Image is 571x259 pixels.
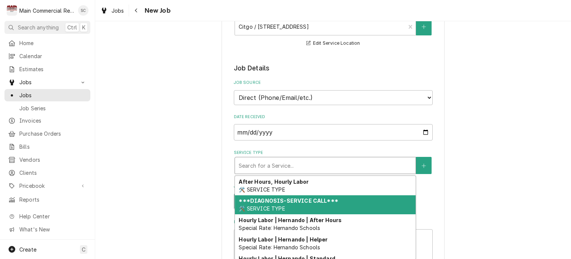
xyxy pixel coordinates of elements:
[97,4,127,17] a: Jobs
[19,196,87,203] span: Reports
[416,157,432,174] button: Create New Service
[239,179,309,185] strong: After Hours, Hourly Labor
[4,180,90,192] a: Go to Pricebook
[19,130,87,138] span: Purchase Orders
[4,50,90,62] a: Calendar
[4,21,90,34] button: Search anythingCtrlK
[234,80,433,86] label: Job Source
[4,210,90,222] a: Go to Help Center
[234,11,433,48] div: Service Location
[4,127,90,140] a: Purchase Orders
[19,246,36,253] span: Create
[7,5,17,16] div: M
[4,37,90,49] a: Home
[234,183,433,210] div: Job Type
[7,5,17,16] div: Main Commercial Refrigeration Service's Avatar
[19,104,87,112] span: Job Series
[4,76,90,88] a: Go to Jobs
[19,182,75,190] span: Pricebook
[4,154,90,166] a: Vendors
[4,223,90,236] a: Go to What's New
[4,114,90,127] a: Invoices
[142,6,171,16] span: New Job
[422,163,426,168] svg: Create New Service
[234,219,433,225] label: Reason For Call
[4,140,90,153] a: Bills
[239,225,320,231] span: Special Rate: Hernando Schools
[19,169,87,177] span: Clients
[112,7,124,15] span: Jobs
[19,117,87,124] span: Invoices
[18,23,59,31] span: Search anything
[234,114,433,140] div: Date Received
[234,63,433,73] legend: Job Details
[78,5,88,16] div: SC
[19,78,75,86] span: Jobs
[234,124,433,140] input: yyyy-mm-dd
[4,102,90,114] a: Job Series
[4,63,90,75] a: Estimates
[82,23,86,31] span: K
[239,186,285,193] span: 🛠️ SERVICE TYPE
[239,244,320,250] span: Special Rate: Hernando Schools
[19,225,86,233] span: What's New
[19,65,87,73] span: Estimates
[19,39,87,47] span: Home
[239,236,328,243] strong: Hourly Labor | Hernando | Helper
[78,5,88,16] div: Sharon Campbell's Avatar
[234,150,433,174] div: Service Type
[416,18,432,35] button: Create New Location
[130,4,142,16] button: Navigate back
[19,156,87,164] span: Vendors
[234,183,433,189] label: Job Type
[234,150,433,156] label: Service Type
[4,89,90,101] a: Jobs
[82,246,86,253] span: C
[234,114,433,120] label: Date Received
[4,193,90,206] a: Reports
[305,39,361,48] button: Edit Service Location
[19,7,74,15] div: Main Commercial Refrigeration Service
[19,91,87,99] span: Jobs
[19,52,87,60] span: Calendar
[422,24,426,29] svg: Create New Location
[67,23,77,31] span: Ctrl
[234,80,433,105] div: Job Source
[19,212,86,220] span: Help Center
[4,167,90,179] a: Clients
[239,205,285,212] span: 🛠️ SERVICE TYPE
[239,217,342,223] strong: Hourly Labor | Hernando | After Hours
[19,143,87,151] span: Bills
